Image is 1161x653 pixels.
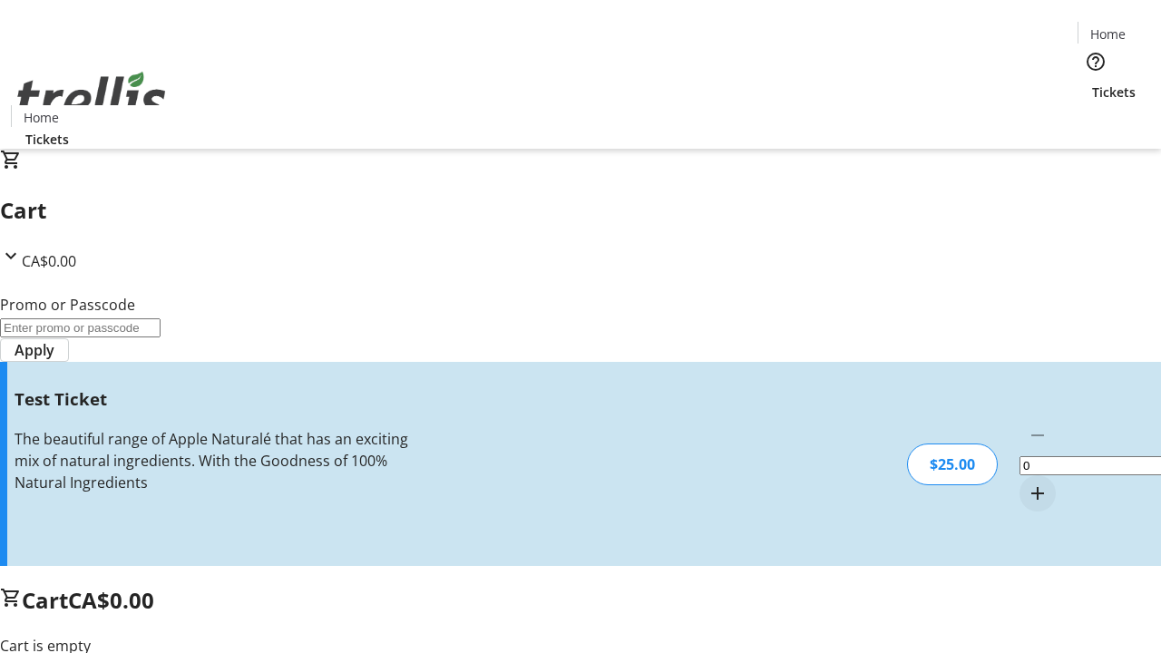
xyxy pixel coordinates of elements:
a: Home [12,108,70,127]
button: Cart [1078,102,1114,138]
a: Tickets [1078,83,1150,102]
span: Tickets [25,130,69,149]
div: The beautiful range of Apple Naturalé that has an exciting mix of natural ingredients. With the G... [15,428,411,493]
span: Apply [15,339,54,361]
button: Increment by one [1020,475,1056,512]
h3: Test Ticket [15,386,411,412]
span: Home [24,108,59,127]
a: Tickets [11,130,83,149]
span: CA$0.00 [22,251,76,271]
span: Tickets [1092,83,1136,102]
span: Home [1090,24,1126,44]
div: $25.00 [907,443,998,485]
span: CA$0.00 [68,585,154,615]
img: Orient E2E Organization UZ4tP1Dm5l's Logo [11,52,172,142]
button: Help [1078,44,1114,80]
a: Home [1078,24,1137,44]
